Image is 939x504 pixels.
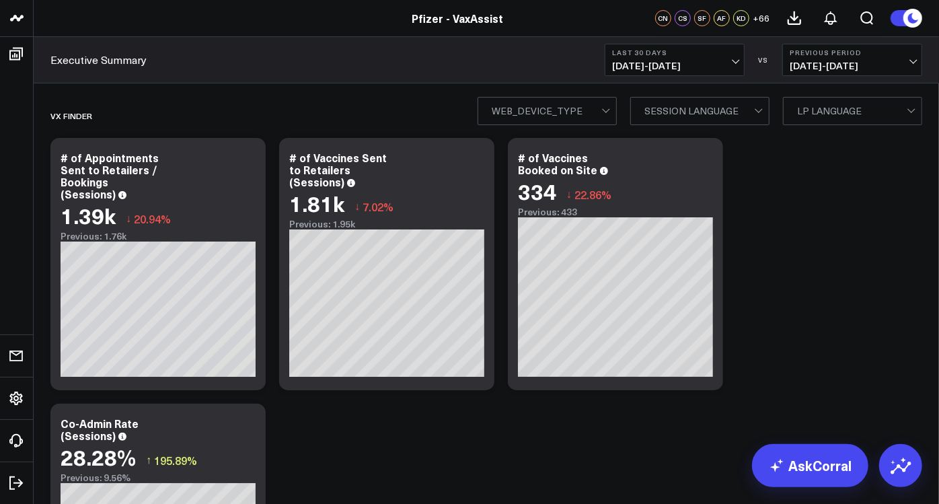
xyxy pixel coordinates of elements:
[134,211,171,226] span: 20.94%
[566,186,572,203] span: ↓
[61,472,256,483] div: Previous: 9.56%
[782,44,922,76] button: Previous Period[DATE]-[DATE]
[733,10,749,26] div: KD
[289,191,344,215] div: 1.81k
[751,56,776,64] div: VS
[612,48,737,57] b: Last 30 Days
[752,444,868,487] a: AskCorral
[790,61,915,71] span: [DATE] - [DATE]
[790,48,915,57] b: Previous Period
[50,52,147,67] a: Executive Summary
[126,210,131,227] span: ↓
[289,150,387,189] div: # of Vaccines Sent to Retailers (Sessions)
[154,453,197,468] span: 195.89%
[61,203,116,227] div: 1.39k
[753,10,769,26] button: +66
[61,416,139,443] div: Co-Admin Rate (Sessions)
[753,13,769,23] span: + 66
[61,150,159,201] div: # of Appointments Sent to Retailers / Bookings (Sessions)
[61,445,136,469] div: 28.28%
[412,11,504,26] a: Pfizer - VaxAssist
[612,61,737,71] span: [DATE] - [DATE]
[655,10,671,26] div: CN
[354,198,360,215] span: ↓
[518,150,597,177] div: # of Vaccines Booked on Site
[714,10,730,26] div: AF
[605,44,745,76] button: Last 30 Days[DATE]-[DATE]
[675,10,691,26] div: CS
[289,219,484,229] div: Previous: 1.95k
[146,452,151,469] span: ↑
[61,231,256,242] div: Previous: 1.76k
[363,199,393,214] span: 7.02%
[50,100,92,131] div: Vx Finder
[518,179,556,203] div: 334
[574,187,611,202] span: 22.86%
[518,207,713,217] div: Previous: 433
[694,10,710,26] div: SF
